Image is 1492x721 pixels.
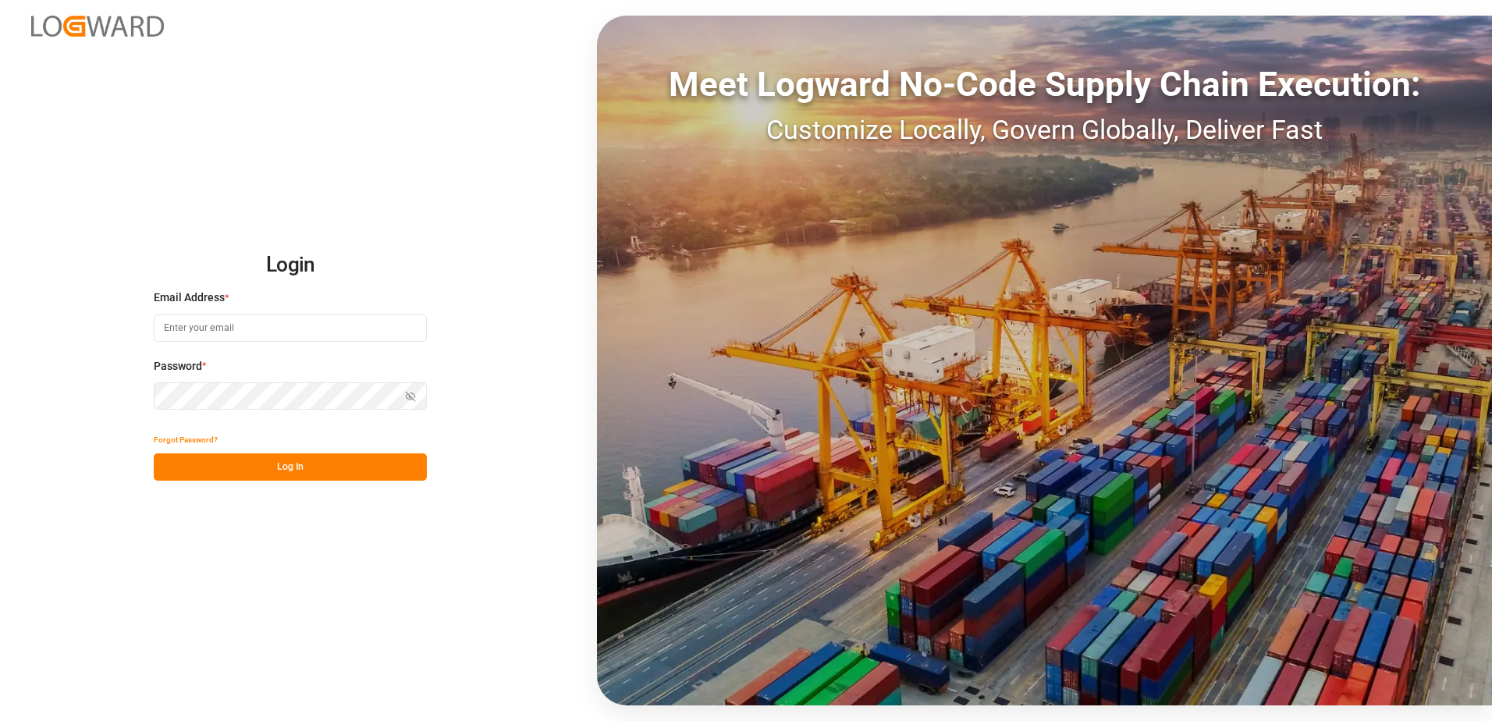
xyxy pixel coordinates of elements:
[597,110,1492,150] div: Customize Locally, Govern Globally, Deliver Fast
[154,314,427,342] input: Enter your email
[154,453,427,481] button: Log In
[154,426,218,453] button: Forgot Password?
[154,240,427,290] h2: Login
[154,289,225,306] span: Email Address
[597,59,1492,110] div: Meet Logward No-Code Supply Chain Execution:
[154,358,202,375] span: Password
[31,16,164,37] img: Logward_new_orange.png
